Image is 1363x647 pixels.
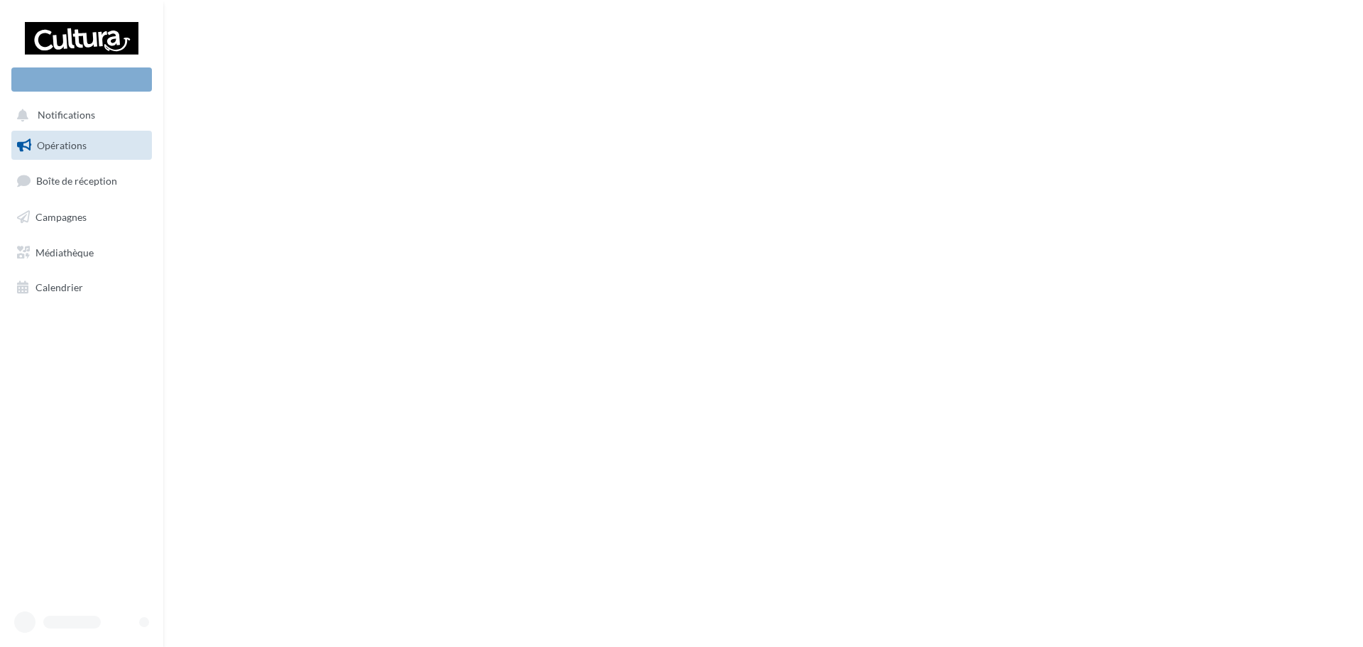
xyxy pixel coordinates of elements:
span: Médiathèque [35,246,94,258]
span: Notifications [38,109,95,121]
span: Calendrier [35,281,83,293]
a: Boîte de réception [9,165,155,196]
div: Nouvelle campagne [11,67,152,92]
a: Médiathèque [9,238,155,268]
a: Campagnes [9,202,155,232]
span: Campagnes [35,211,87,223]
span: Opérations [37,139,87,151]
a: Calendrier [9,273,155,303]
span: Boîte de réception [36,175,117,187]
a: Opérations [9,131,155,161]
